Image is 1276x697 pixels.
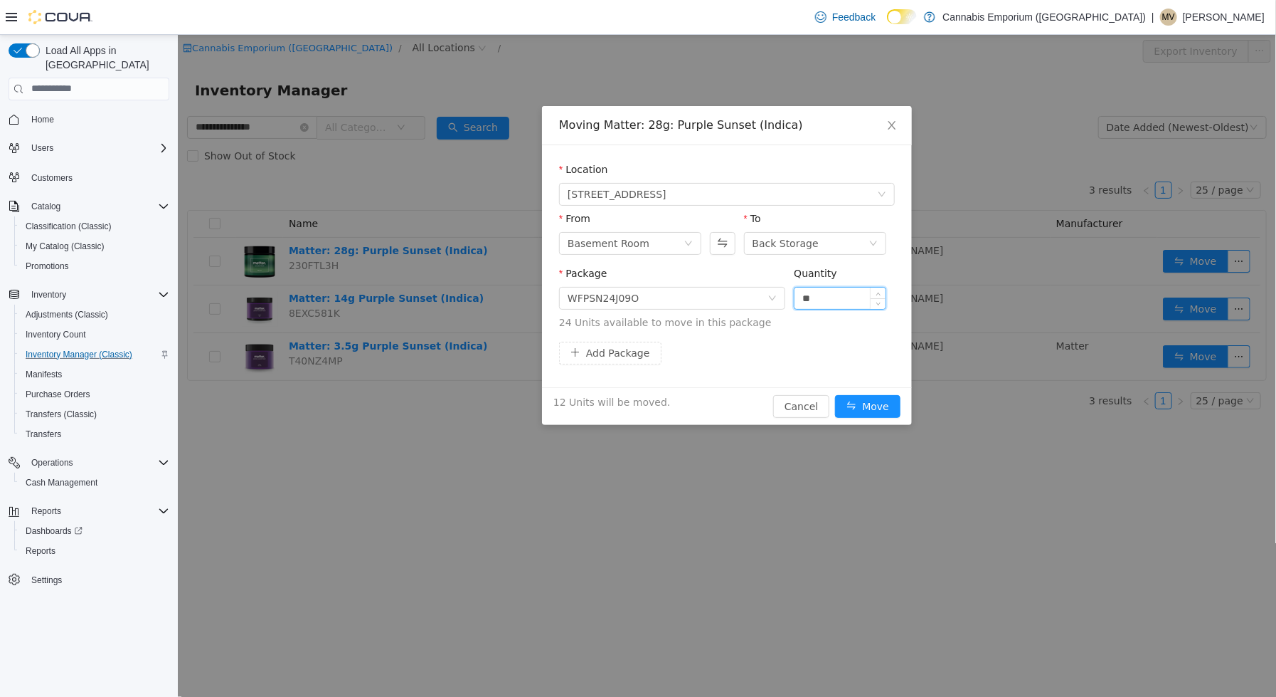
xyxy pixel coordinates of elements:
[26,503,67,520] button: Reports
[26,525,83,537] span: Dashboards
[1152,9,1154,26] p: |
[3,167,175,187] button: Customers
[20,406,169,423] span: Transfers (Classic)
[14,541,175,561] button: Reports
[26,198,169,215] span: Catalog
[20,523,169,540] span: Dashboards
[26,168,169,186] span: Customers
[575,198,641,219] div: Back Storage
[14,325,175,345] button: Inventory Count
[14,216,175,236] button: Classification (Classic)
[26,429,61,440] span: Transfers
[3,570,175,590] button: Settings
[26,545,55,557] span: Reports
[26,454,79,471] button: Operations
[20,426,67,443] a: Transfers
[390,253,461,274] div: WFPSN24J09O
[693,253,708,263] span: Increase Value
[381,129,430,140] label: Location
[26,454,169,471] span: Operations
[381,233,429,244] label: Package
[26,261,69,272] span: Promotions
[20,386,169,403] span: Purchase Orders
[20,326,92,343] a: Inventory Count
[381,307,484,330] button: icon: plusAdd Package
[26,140,59,157] button: Users
[20,474,169,491] span: Cash Management
[31,142,53,154] span: Users
[26,140,169,157] span: Users
[381,83,717,98] div: Moving Matter: 28g: Purple Sunset (Indica)
[20,346,169,363] span: Inventory Manager (Classic)
[390,198,472,219] div: Basement Room
[20,474,103,491] a: Cash Management
[14,236,175,256] button: My Catalog (Classic)
[566,178,583,189] label: To
[26,286,169,303] span: Inventory
[657,360,723,383] button: icon: swapMove
[698,267,703,272] i: icon: down
[1160,9,1177,26] div: Michael Valentin
[14,473,175,493] button: Cash Management
[942,9,1146,26] p: Cannabis Emporium ([GEOGRAPHIC_DATA])
[40,43,169,72] span: Load All Apps in [GEOGRAPHIC_DATA]
[31,505,61,517] span: Reports
[31,201,60,212] span: Catalog
[3,453,175,473] button: Operations
[20,258,169,275] span: Promotions
[698,256,703,261] i: icon: up
[3,196,175,216] button: Catalog
[376,360,492,375] span: 12 Units will be moved.
[887,24,888,25] span: Dark Mode
[26,329,86,340] span: Inventory Count
[14,404,175,424] button: Transfers (Classic)
[708,85,720,96] i: icon: close
[14,384,175,404] button: Purchase Orders
[31,114,54,125] span: Home
[20,238,110,255] a: My Catalog (Classic)
[20,523,88,540] a: Dashboards
[20,543,169,560] span: Reports
[595,360,652,383] button: Cancel
[14,365,175,384] button: Manifests
[26,503,169,520] span: Reports
[381,178,413,189] label: From
[31,289,66,300] span: Inventory
[20,306,114,323] a: Adjustments (Classic)
[14,424,175,444] button: Transfers
[20,326,169,343] span: Inventory Count
[590,259,599,269] i: icon: down
[26,111,60,128] a: Home
[3,501,175,521] button: Reports
[390,149,489,170] span: 2460 Williamsbridge Rd
[26,477,97,488] span: Cash Management
[887,9,917,24] input: Dark Mode
[20,366,169,383] span: Manifests
[28,10,92,24] img: Cova
[3,285,175,305] button: Inventory
[26,169,78,187] a: Customers
[31,575,62,586] span: Settings
[700,155,708,165] i: icon: down
[20,306,169,323] span: Adjustments (Classic)
[20,543,61,560] a: Reports
[532,197,557,220] button: Swap
[26,286,72,303] button: Inventory
[26,309,108,320] span: Adjustments (Classic)
[694,71,734,111] button: Close
[26,389,90,400] span: Purchase Orders
[20,258,75,275] a: Promotions
[26,221,112,232] span: Classification (Classic)
[506,204,515,214] i: icon: down
[809,3,881,31] a: Feedback
[20,218,117,235] a: Classification (Classic)
[693,263,708,274] span: Decrease Value
[20,238,169,255] span: My Catalog (Classic)
[3,138,175,158] button: Users
[31,457,73,468] span: Operations
[14,256,175,276] button: Promotions
[26,409,97,420] span: Transfers (Classic)
[20,346,138,363] a: Inventory Manager (Classic)
[9,103,169,627] nav: Complex example
[26,572,68,589] a: Settings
